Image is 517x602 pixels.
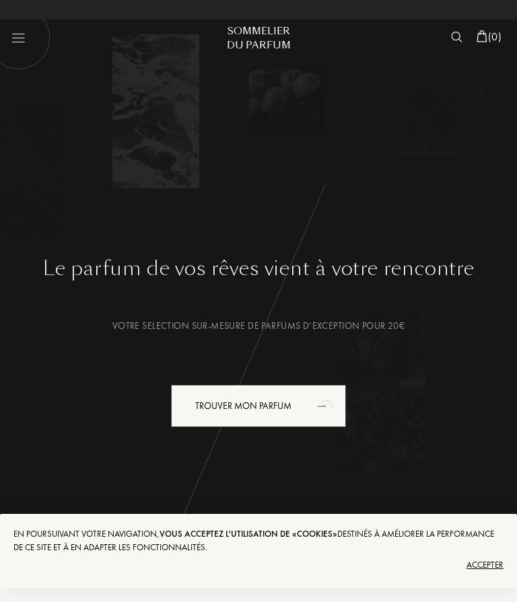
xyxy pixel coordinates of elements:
div: Trouver mon parfum [171,385,346,427]
img: cart_white.svg [477,30,487,42]
span: ( 0 ) [488,30,502,44]
div: animation [313,392,340,419]
div: En poursuivant votre navigation, destinés à améliorer la performance de ce site et à en adapter l... [13,527,504,554]
img: search_icn_white.svg [451,32,462,42]
h1: Le parfum de vos rêves vient à votre rencontre [20,256,497,280]
div: du Parfum [213,38,304,52]
div: Votre selection sur-mesure de parfums d’exception pour 20€ [20,319,497,333]
div: Accepter [13,554,504,576]
a: Trouver mon parfumanimation [20,385,497,427]
span: vous acceptez l'utilisation de «cookies» [160,528,337,539]
div: Sommelier [213,24,304,38]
